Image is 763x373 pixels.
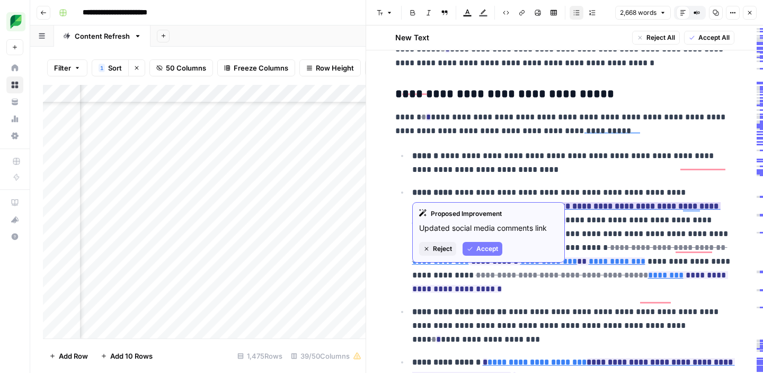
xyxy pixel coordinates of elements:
[6,228,23,245] button: Help + Support
[419,209,558,219] div: Proposed Improvement
[47,59,87,76] button: Filter
[99,64,105,72] div: 1
[476,244,498,254] span: Accept
[59,351,88,361] span: Add Row
[6,127,23,144] a: Settings
[632,31,680,45] button: Reject All
[316,63,354,73] span: Row Height
[299,59,361,76] button: Row Height
[6,93,23,110] a: Your Data
[6,110,23,127] a: Usage
[646,33,675,42] span: Reject All
[6,211,23,228] button: What's new?
[6,194,23,211] a: AirOps Academy
[684,31,734,45] button: Accept All
[166,63,206,73] span: 50 Columns
[233,348,287,365] div: 1,475 Rows
[419,242,456,256] button: Reject
[100,64,103,72] span: 1
[6,59,23,76] a: Home
[419,223,558,233] p: Updated social media comments link
[108,63,122,73] span: Sort
[43,348,94,365] button: Add Row
[54,63,71,73] span: Filter
[463,242,502,256] button: Accept
[217,59,295,76] button: Freeze Columns
[698,33,730,42] span: Accept All
[287,348,366,365] div: 39/50 Columns
[433,244,452,254] span: Reject
[75,31,130,41] div: Content Refresh
[615,6,671,20] button: 2,668 words
[149,59,213,76] button: 50 Columns
[6,76,23,93] a: Browse
[7,212,23,228] div: What's new?
[110,351,153,361] span: Add 10 Rows
[395,32,429,43] h2: New Text
[234,63,288,73] span: Freeze Columns
[620,8,656,18] span: 2,668 words
[92,59,128,76] button: 1Sort
[6,8,23,35] button: Workspace: SproutSocial
[94,348,159,365] button: Add 10 Rows
[6,12,25,31] img: SproutSocial Logo
[54,25,150,47] a: Content Refresh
